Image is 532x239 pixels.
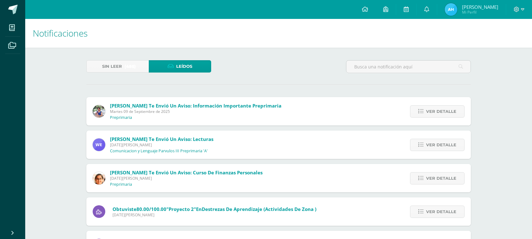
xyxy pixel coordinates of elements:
[110,102,281,109] span: [PERSON_NAME] te envió un aviso: Información Importante Preprimaria
[110,142,213,148] span: [DATE][PERSON_NAME]
[346,61,471,73] input: Busca una notificación aquí
[93,105,105,118] img: 906471224bb038ee8b5ab166e2fffba0.png
[110,149,208,154] p: Comunicacion y Lenguaje Parvulos III Preprimaria 'A'
[176,61,192,72] span: Leídos
[149,60,211,73] a: Leídos
[33,27,88,39] span: Notificaciones
[113,212,316,218] span: [DATE][PERSON_NAME]
[93,138,105,151] img: 6931b7ab2bd09ec58e8ad80133de6072.png
[166,206,196,212] span: "Proyecto 2"
[93,172,105,184] img: fc85df90bfeed59e7900768220bd73e5.png
[110,176,263,181] span: [DATE][PERSON_NAME]
[426,139,456,151] span: Ver detalle
[86,60,149,73] a: Sin leer(486)
[202,206,316,212] span: Destrezas de Aprendizaje (Actividades de zona )
[445,3,457,16] img: d3497fc531332c796e1b20a955f21e9e.png
[110,169,263,176] span: [PERSON_NAME] te envió un aviso: Curso de Finanzas Personales
[136,206,166,212] span: 80.00/100.00
[462,4,498,10] span: [PERSON_NAME]
[426,206,456,218] span: Ver detalle
[426,106,456,117] span: Ver detalle
[102,61,122,72] span: Sin leer
[110,109,281,114] span: Martes 09 de Septiembre de 2025
[110,136,213,142] span: [PERSON_NAME] te envió un aviso: Lecturas
[124,61,136,72] span: (486)
[426,172,456,184] span: Ver detalle
[110,182,132,187] p: Preprimaria
[110,115,132,120] p: Preprimaria
[113,206,316,212] span: Obtuviste en
[462,9,498,15] span: Mi Perfil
